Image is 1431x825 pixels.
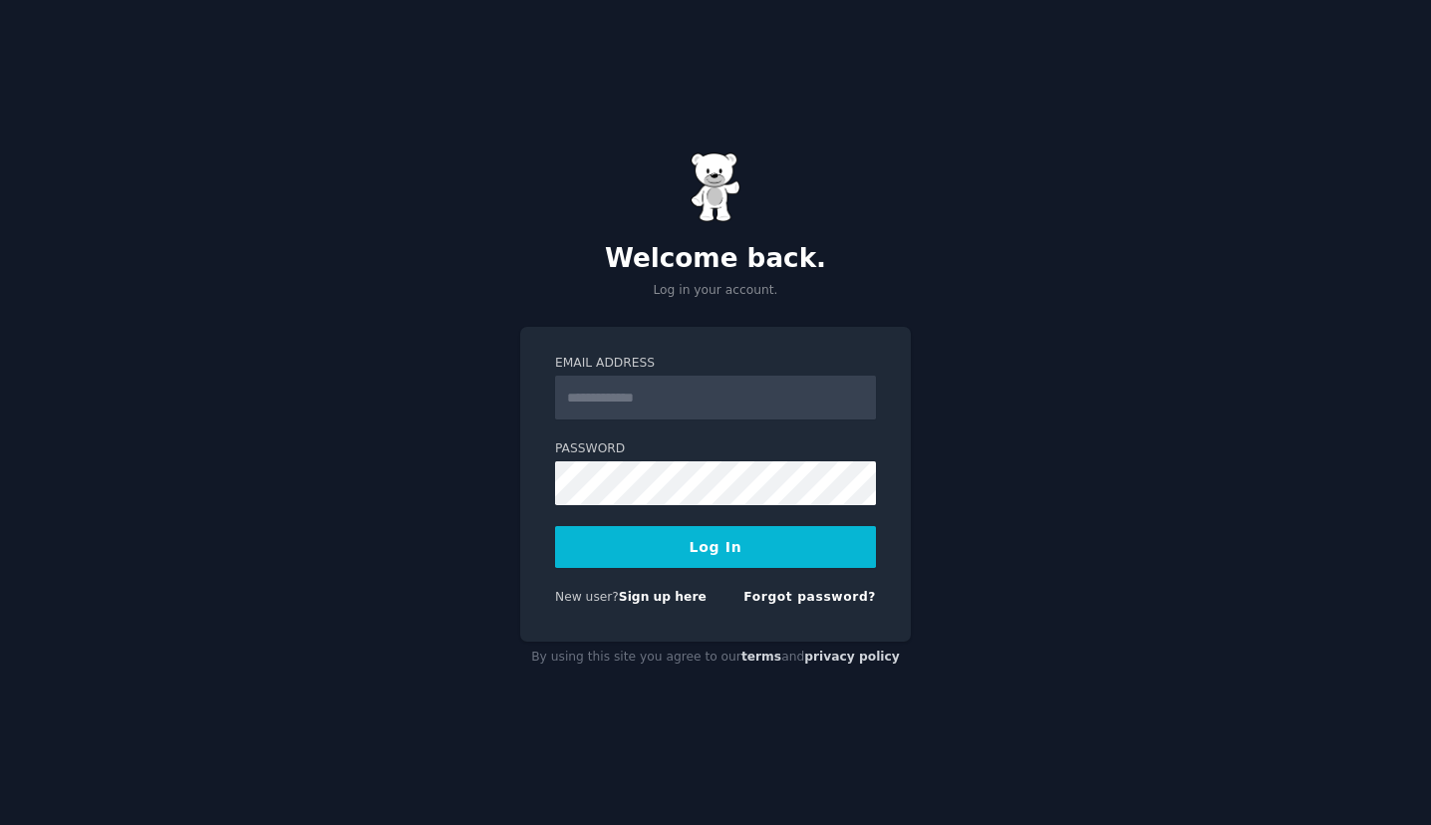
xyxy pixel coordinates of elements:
[555,526,876,568] button: Log In
[520,243,911,275] h2: Welcome back.
[804,650,900,664] a: privacy policy
[555,355,876,373] label: Email Address
[520,642,911,674] div: By using this site you agree to our and
[741,650,781,664] a: terms
[555,440,876,458] label: Password
[520,282,911,300] p: Log in your account.
[691,152,740,222] img: Gummy Bear
[555,590,619,604] span: New user?
[619,590,707,604] a: Sign up here
[743,590,876,604] a: Forgot password?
